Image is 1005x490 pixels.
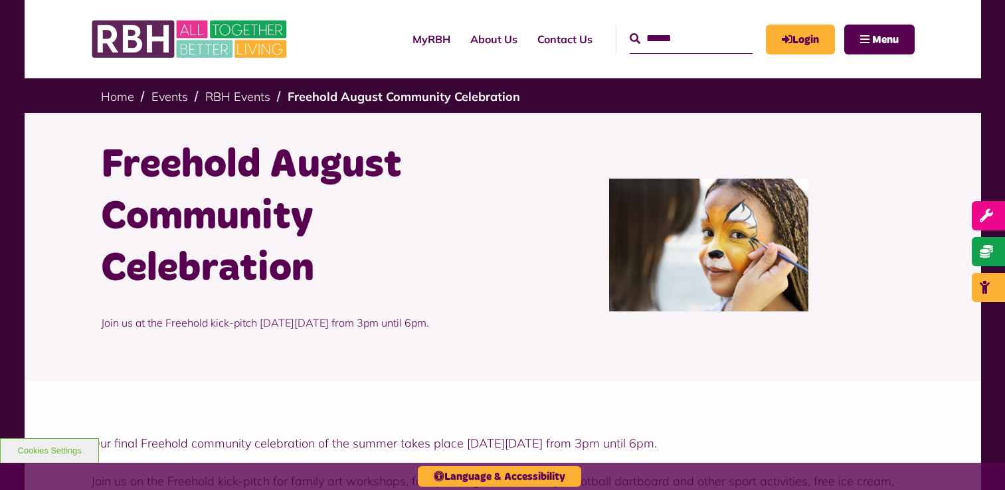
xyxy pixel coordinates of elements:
[527,21,602,57] a: Contact Us
[288,89,520,104] a: Freehold August Community Celebration
[91,434,915,452] p: Our final Freehold community celebration of the summer takes place [DATE][DATE] from 3pm until 6pm.
[945,430,1005,490] iframe: Netcall Web Assistant for live chat
[101,89,134,104] a: Home
[91,13,290,65] img: RBH
[872,35,899,45] span: Menu
[609,179,808,311] img: Adobestock 217868371
[630,25,753,53] input: Search
[460,21,527,57] a: About Us
[151,89,188,104] a: Events
[418,466,581,487] button: Language & Accessibility
[403,21,460,57] a: MyRBH
[205,89,270,104] a: RBH Events
[101,295,493,351] p: Join us at the Freehold kick-pitch [DATE][DATE] from 3pm until 6pm.
[766,25,835,54] a: MyRBH
[844,25,915,54] button: Navigation
[101,139,493,295] h1: Freehold August Community Celebration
